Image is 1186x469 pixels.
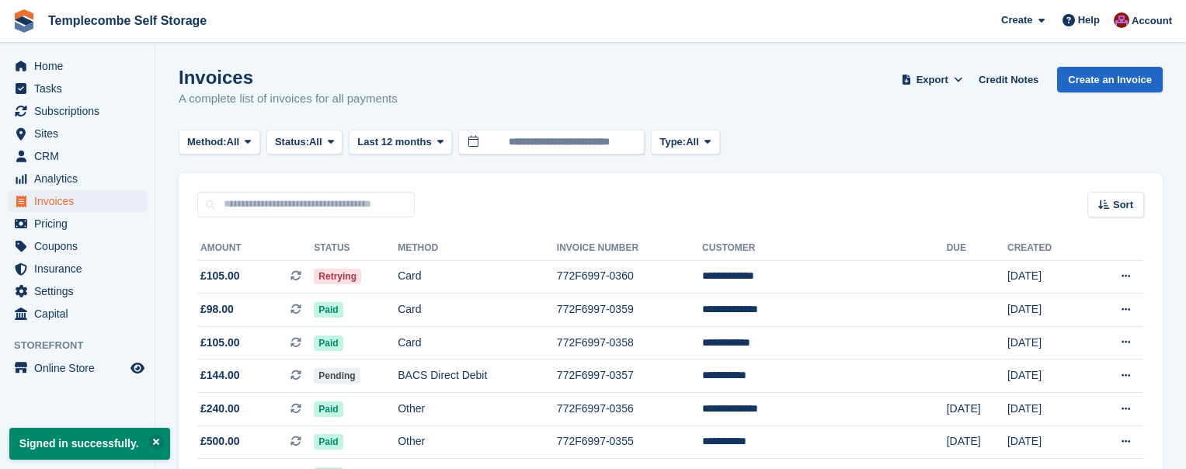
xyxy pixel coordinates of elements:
a: menu [8,168,147,189]
th: Due [947,236,1007,261]
h1: Invoices [179,67,398,88]
span: £500.00 [200,433,240,450]
td: [DATE] [1007,426,1087,459]
a: Templecombe Self Storage [42,8,213,33]
span: Paid [314,302,343,318]
td: [DATE] [947,426,1007,459]
a: Credit Notes [972,67,1045,92]
span: All [309,134,322,150]
button: Last 12 months [349,130,452,155]
span: £144.00 [200,367,240,384]
button: Method: All [179,130,260,155]
p: A complete list of invoices for all payments [179,90,398,108]
span: Last 12 months [357,134,431,150]
span: All [686,134,699,150]
span: £240.00 [200,401,240,417]
span: Help [1078,12,1100,28]
span: Paid [314,335,343,351]
span: Insurance [34,258,127,280]
span: £105.00 [200,335,240,351]
span: Home [34,55,127,77]
td: [DATE] [1007,360,1087,393]
td: BACS Direct Debit [398,360,557,393]
th: Customer [702,236,947,261]
td: 772F6997-0358 [557,326,702,360]
img: stora-icon-8386f47178a22dfd0bd8f6a31ec36ba5ce8667c1dd55bd0f319d3a0aa187defe.svg [12,9,36,33]
button: Type: All [651,130,719,155]
span: Paid [314,434,343,450]
span: Invoices [34,190,127,212]
a: menu [8,55,147,77]
td: Card [398,294,557,327]
img: Chris Barnard [1114,12,1129,28]
td: [DATE] [947,393,1007,426]
a: Create an Invoice [1057,67,1163,92]
a: menu [8,100,147,122]
span: Type: [659,134,686,150]
span: Export [916,72,948,88]
span: Account [1132,13,1172,29]
span: £98.00 [200,301,234,318]
td: 772F6997-0360 [557,260,702,294]
span: Subscriptions [34,100,127,122]
td: 772F6997-0355 [557,426,702,459]
span: Create [1001,12,1032,28]
a: menu [8,145,147,167]
a: menu [8,357,147,379]
td: Other [398,393,557,426]
th: Status [314,236,398,261]
span: Pricing [34,213,127,234]
th: Invoice Number [557,236,702,261]
p: Signed in successfully. [9,428,170,460]
span: All [227,134,240,150]
th: Created [1007,236,1087,261]
td: [DATE] [1007,294,1087,327]
span: Settings [34,280,127,302]
td: 772F6997-0356 [557,393,702,426]
button: Status: All [266,130,343,155]
td: Card [398,260,557,294]
span: CRM [34,145,127,167]
span: £105.00 [200,268,240,284]
button: Export [898,67,966,92]
span: Method: [187,134,227,150]
td: [DATE] [1007,393,1087,426]
a: menu [8,78,147,99]
td: [DATE] [1007,326,1087,360]
span: Storefront [14,338,155,353]
span: Sort [1113,197,1133,213]
a: menu [8,235,147,257]
a: Preview store [128,359,147,377]
th: Method [398,236,557,261]
a: menu [8,303,147,325]
th: Amount [197,236,314,261]
td: Other [398,426,557,459]
span: Retrying [314,269,361,284]
td: Card [398,326,557,360]
td: 772F6997-0359 [557,294,702,327]
span: Paid [314,401,343,417]
span: Sites [34,123,127,144]
a: menu [8,123,147,144]
td: [DATE] [1007,260,1087,294]
span: Online Store [34,357,127,379]
a: menu [8,213,147,234]
a: menu [8,258,147,280]
td: 772F6997-0357 [557,360,702,393]
span: Analytics [34,168,127,189]
a: menu [8,190,147,212]
span: Tasks [34,78,127,99]
span: Capital [34,303,127,325]
span: Status: [275,134,309,150]
span: Coupons [34,235,127,257]
span: Pending [314,368,360,384]
a: menu [8,280,147,302]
